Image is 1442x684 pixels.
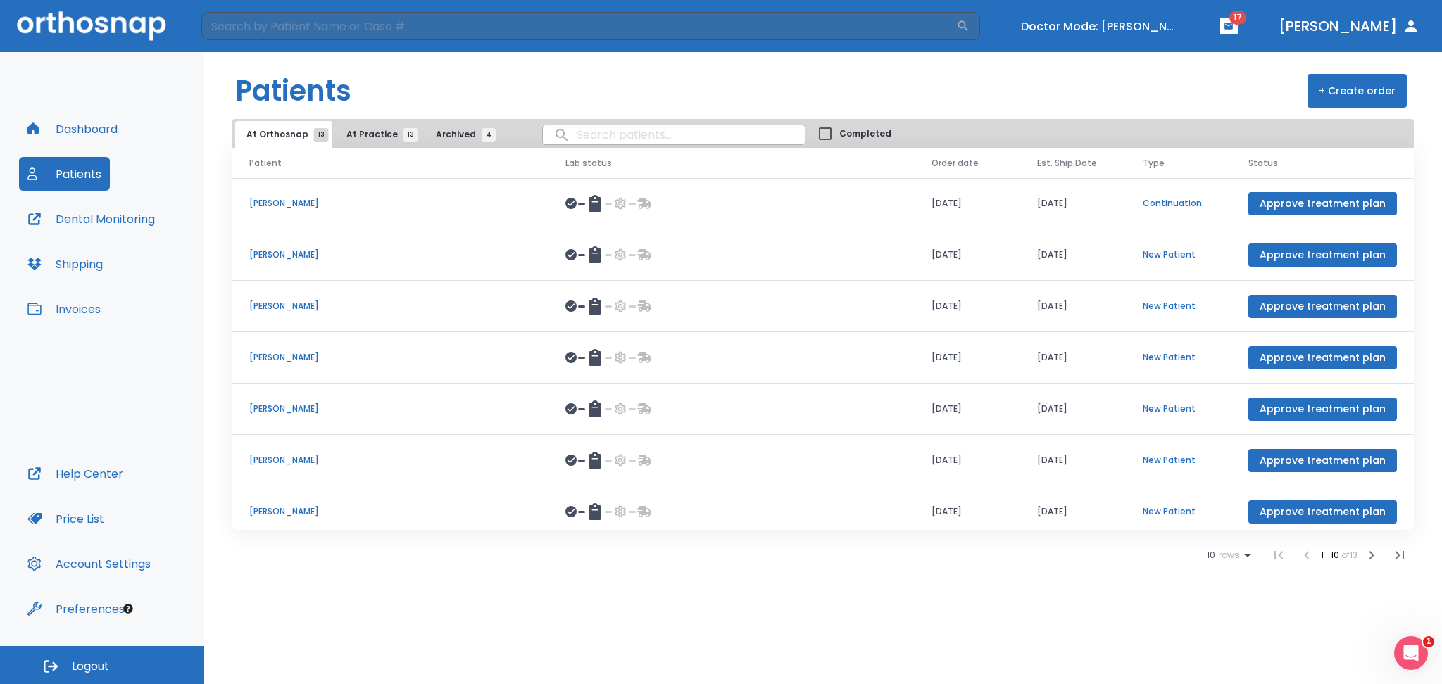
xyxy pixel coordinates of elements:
[235,121,503,148] div: tabs
[1248,192,1397,215] button: Approve treatment plan
[249,505,532,518] p: [PERSON_NAME]
[482,128,496,142] span: 4
[1248,449,1397,472] button: Approve treatment plan
[249,454,532,467] p: [PERSON_NAME]
[346,128,410,141] span: At Practice
[314,128,329,142] span: 13
[19,112,126,146] button: Dashboard
[915,178,1020,229] td: [DATE]
[1020,178,1126,229] td: [DATE]
[1020,281,1126,332] td: [DATE]
[1207,550,1215,560] span: 10
[915,229,1020,281] td: [DATE]
[19,457,132,490] button: Help Center
[915,486,1020,538] td: [DATE]
[915,384,1020,435] td: [DATE]
[1143,157,1165,170] span: Type
[1248,295,1397,318] button: Approve treatment plan
[1248,500,1397,524] button: Approve treatment plan
[19,157,110,191] button: Patients
[1143,351,1215,364] p: New Patient
[1229,11,1246,25] span: 17
[249,197,532,210] p: [PERSON_NAME]
[915,332,1020,384] td: [DATE]
[1248,346,1397,369] button: Approve treatment plan
[1020,384,1126,435] td: [DATE]
[19,547,159,581] button: Account Settings
[403,128,418,142] span: 13
[235,70,351,112] h1: Patients
[1394,636,1428,670] iframe: Intercom live chat
[915,435,1020,486] td: [DATE]
[249,403,532,415] p: [PERSON_NAME]
[1020,486,1126,538] td: [DATE]
[1015,15,1184,38] button: Doctor Mode: [PERSON_NAME]
[19,202,163,236] button: Dental Monitoring
[249,157,282,170] span: Patient
[543,121,805,148] input: search
[1037,157,1097,170] span: Est. Ship Date
[1143,454,1215,467] p: New Patient
[246,128,321,141] span: At Orthosnap
[249,351,532,364] p: [PERSON_NAME]
[17,11,166,40] img: Orthosnap
[249,300,532,312] p: [PERSON_NAME]
[565,157,612,170] span: Lab status
[19,502,113,536] button: Price List
[19,247,111,281] button: Shipping
[19,592,133,626] button: Preferences
[1143,403,1215,415] p: New Patient
[1423,636,1434,647] span: 1
[1143,248,1215,261] p: New Patient
[1020,229,1126,281] td: [DATE]
[1143,300,1215,312] p: New Patient
[839,127,891,140] span: Completed
[1248,157,1278,170] span: Status
[436,128,489,141] span: Archived
[19,292,109,326] button: Invoices
[1321,549,1341,561] span: 1 - 10
[1341,549,1358,561] span: of 13
[1215,550,1239,560] span: rows
[201,12,956,40] input: Search by Patient Name or Case #
[122,602,134,615] div: Tooltip anchor
[249,248,532,261] p: [PERSON_NAME]
[72,659,109,674] span: Logout
[1273,13,1425,39] button: [PERSON_NAME]
[1143,197,1215,210] p: Continuation
[1020,435,1126,486] td: [DATE]
[932,157,979,170] span: Order date
[1308,74,1407,108] button: + Create order
[1020,332,1126,384] td: [DATE]
[915,281,1020,332] td: [DATE]
[1248,243,1397,267] button: Approve treatment plan
[1143,505,1215,518] p: New Patient
[1248,398,1397,421] button: Approve treatment plan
